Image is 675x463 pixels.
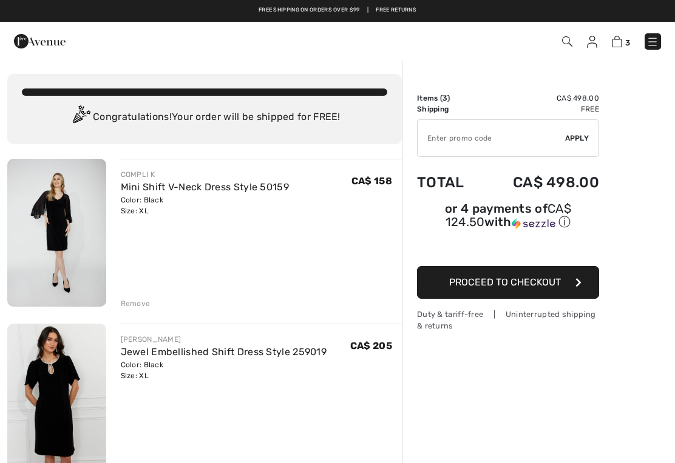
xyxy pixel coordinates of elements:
div: [PERSON_NAME] [121,334,327,345]
div: Color: Black Size: XL [121,195,290,216]
td: Shipping [417,104,481,115]
input: Promo code [418,120,565,156]
div: Color: Black Size: XL [121,359,327,381]
span: Apply [565,133,589,144]
img: Sezzle [512,218,555,229]
img: Menu [646,36,659,48]
div: Remove [121,298,151,309]
td: Items ( ) [417,93,481,104]
div: Congratulations! Your order will be shipped for FREE! [22,105,387,130]
img: My Info [587,36,597,48]
div: or 4 payments ofCA$ 124.50withSezzle Click to learn more about Sezzle [417,203,599,235]
span: 3 [443,94,447,102]
img: Congratulation2.svg [69,105,93,130]
span: CA$ 158 [351,175,392,187]
a: Jewel Embellished Shift Dress Style 259019 [121,346,327,358]
td: CA$ 498.00 [481,162,599,203]
img: Search [562,36,572,47]
td: CA$ 498.00 [481,93,599,104]
a: 3 [612,34,630,48]
span: CA$ 205 [350,340,392,351]
iframe: PayPal-paypal [417,235,599,262]
a: Free Returns [376,6,416,15]
span: 3 [625,38,630,47]
a: 1ère Avenue [14,35,66,46]
a: Mini Shift V-Neck Dress Style 50159 [121,181,290,193]
span: | [367,6,368,15]
img: Shopping Bag [612,36,622,47]
td: Free [481,104,599,115]
button: Proceed to Checkout [417,266,599,299]
img: 1ère Avenue [14,29,66,53]
span: Proceed to Checkout [449,276,561,288]
span: CA$ 124.50 [446,201,571,229]
div: or 4 payments of with [417,203,599,230]
a: Free shipping on orders over $99 [259,6,360,15]
div: Duty & tariff-free | Uninterrupted shipping & returns [417,308,599,331]
td: Total [417,162,481,203]
img: Mini Shift V-Neck Dress Style 50159 [7,159,106,307]
div: COMPLI K [121,169,290,180]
